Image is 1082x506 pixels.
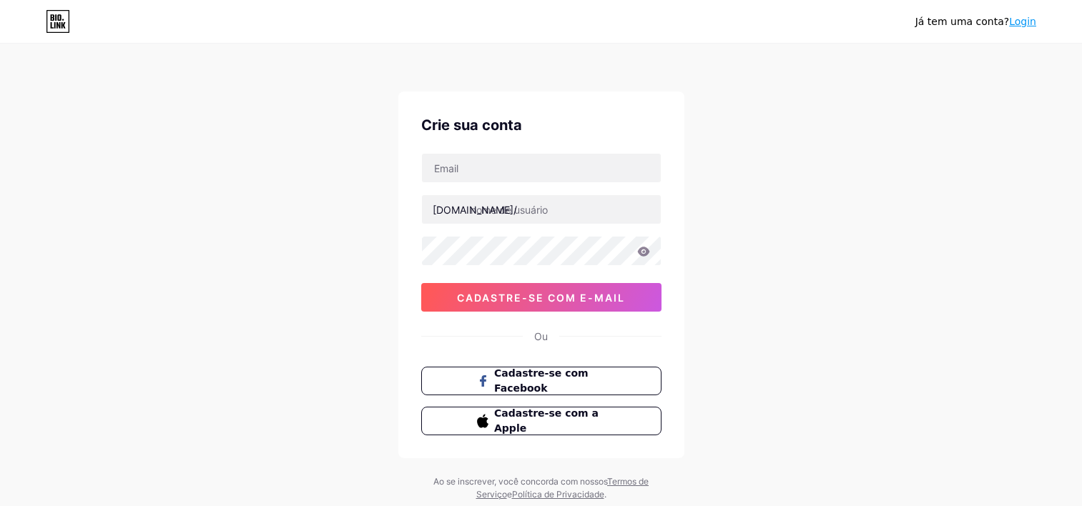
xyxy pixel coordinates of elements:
button: Cadastre-se com Facebook [421,367,662,395]
div: [DOMAIN_NAME]/ [433,202,517,217]
div: Já tem uma conta? [915,14,1036,29]
a: Política de Privacidade [512,489,604,500]
div: Ou [534,329,548,344]
span: Cadastre-se com e-mail [457,292,625,304]
button: Cadastre-se com a Apple [421,407,662,435]
a: Login [1009,16,1036,27]
div: Crie sua conta [421,114,662,136]
input: Email [422,154,661,182]
span: Cadastre-se com Facebook [494,366,605,396]
div: Ao se inscrever, você concorda com nossos e . [420,475,663,501]
span: Cadastre-se com a Apple [494,406,605,436]
input: nome de usuário [422,195,661,224]
button: Cadastre-se com e-mail [421,283,662,312]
